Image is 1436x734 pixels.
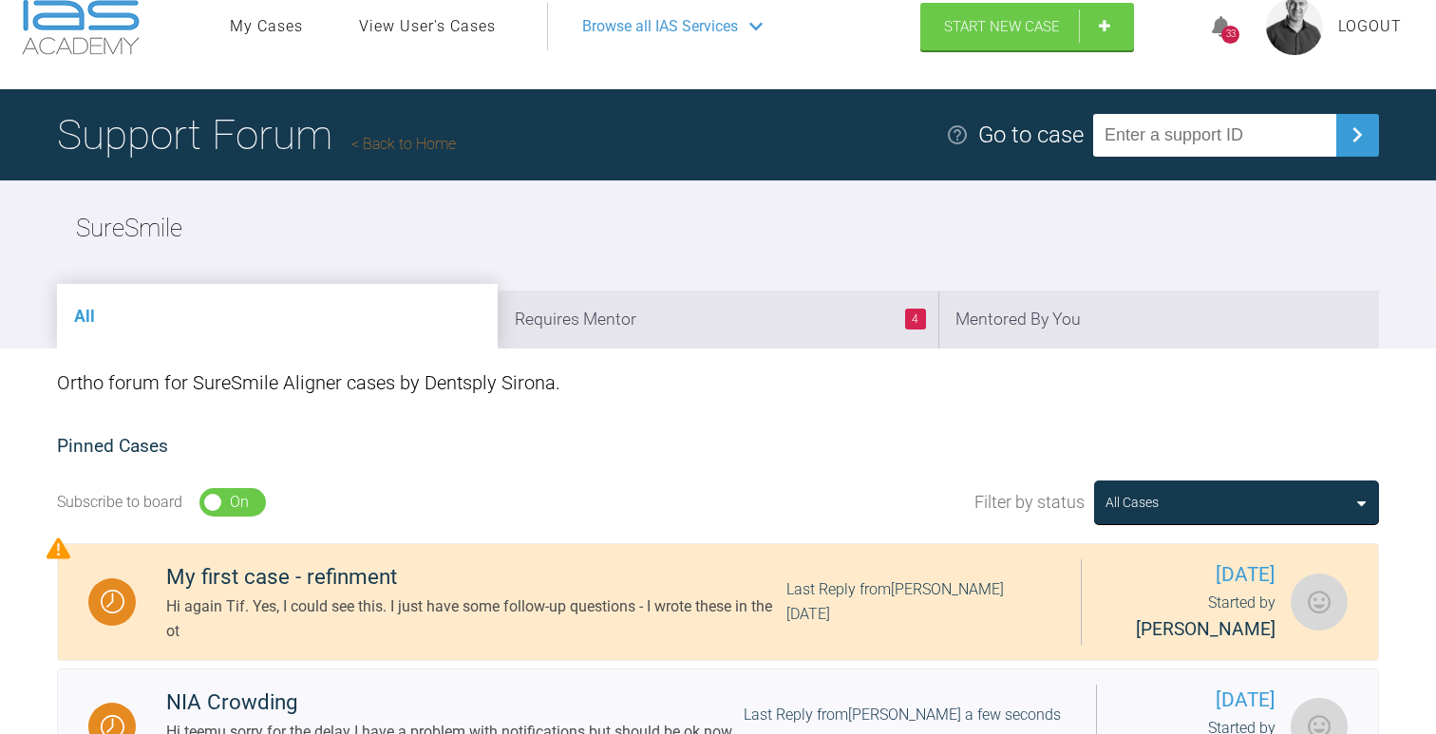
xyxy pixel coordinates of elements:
li: Mentored By You [938,291,1379,348]
h1: Support Forum [57,102,456,168]
a: Start New Case [920,3,1134,50]
div: Go to case [978,117,1084,153]
span: Filter by status [974,489,1085,517]
a: View User's Cases [359,14,496,39]
span: [PERSON_NAME] [1136,618,1275,640]
span: [DATE] [1112,559,1275,591]
input: Enter a support ID [1093,114,1336,157]
a: Logout [1338,14,1402,39]
div: Hi again Tif. Yes, I could see this. I just have some follow-up questions - I wrote these in the ot [166,594,786,643]
div: Started by [1112,591,1275,644]
div: All Cases [1105,492,1159,513]
span: Browse all IAS Services [582,14,738,39]
div: My first case - refinment [166,560,786,594]
div: Ortho forum for SureSmile Aligner cases by Dentsply Sirona. [57,348,1379,417]
div: Last Reply from [PERSON_NAME] [DATE] [786,577,1050,626]
div: Subscribe to board [57,490,182,515]
a: WaitingMy first case - refinmentHi again Tif. Yes, I could see this. I just have some follow-up q... [57,543,1379,661]
div: NIA Crowding [166,686,744,720]
h2: Pinned Cases [57,432,1379,461]
span: 4 [905,309,926,329]
li: All [57,284,498,348]
li: Requires Mentor [498,291,938,348]
span: Start New Case [944,18,1060,35]
a: Back to Home [351,135,456,153]
img: Waiting [101,590,124,613]
img: Malene Kruhoeffer [1291,574,1348,630]
span: [DATE] [1127,685,1275,716]
a: My Cases [230,14,303,39]
img: Priority [47,536,70,560]
div: On [230,490,249,515]
div: 33 [1221,26,1239,44]
img: help.e70b9f3d.svg [946,123,969,146]
h2: SureSmile [76,209,182,249]
img: chevronRight.28bd32b0.svg [1342,120,1372,150]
